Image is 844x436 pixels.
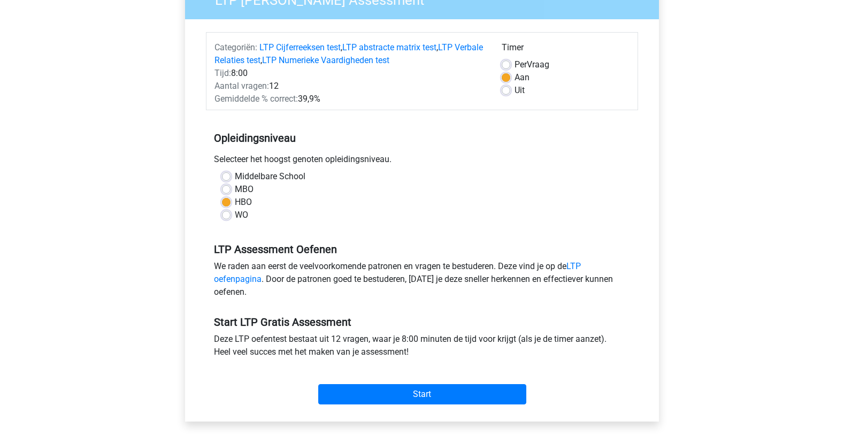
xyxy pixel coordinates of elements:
[318,384,526,404] input: Start
[206,93,494,105] div: 39,9%
[235,170,305,183] label: Middelbare School
[515,71,530,84] label: Aan
[214,81,269,91] span: Aantal vragen:
[206,67,494,80] div: 8:00
[502,41,630,58] div: Timer
[214,68,231,78] span: Tijd:
[342,42,436,52] a: LTP abstracte matrix test
[206,153,638,170] div: Selecteer het hoogst genoten opleidingsniveau.
[515,59,527,70] span: Per
[515,84,525,97] label: Uit
[235,209,248,221] label: WO
[262,55,389,65] a: LTP Numerieke Vaardigheden test
[206,333,638,363] div: Deze LTP oefentest bestaat uit 12 vragen, waar je 8:00 minuten de tijd voor krijgt (als je de tim...
[214,316,630,328] h5: Start LTP Gratis Assessment
[206,260,638,303] div: We raden aan eerst de veelvoorkomende patronen en vragen te bestuderen. Deze vind je op de . Door...
[235,196,252,209] label: HBO
[214,127,630,149] h5: Opleidingsniveau
[214,94,298,104] span: Gemiddelde % correct:
[206,41,494,67] div: , , ,
[214,42,257,52] span: Categoriën:
[515,58,549,71] label: Vraag
[214,243,630,256] h5: LTP Assessment Oefenen
[259,42,341,52] a: LTP Cijferreeksen test
[235,183,254,196] label: MBO
[206,80,494,93] div: 12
